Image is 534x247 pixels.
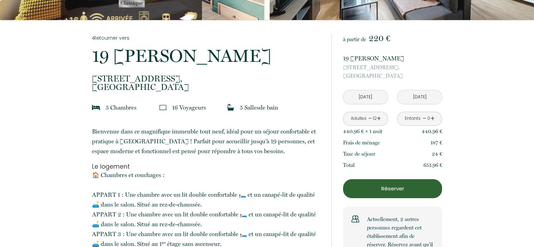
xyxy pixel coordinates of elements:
div: 12 [373,115,376,122]
p: Réserver [345,184,440,193]
a: Retourner vers [92,34,322,42]
span: [STREET_ADDRESS], [343,63,442,72]
button: Réserver [343,179,442,198]
p: [GEOGRAPHIC_DATA] [92,74,322,91]
p: 19 [PERSON_NAME] [92,47,322,65]
span: à partir de [343,36,366,43]
div: Enfants [405,115,421,122]
img: guests [159,104,166,111]
input: Arrivée [343,90,388,104]
a: - [422,113,426,124]
p: Taxe de séjour [343,150,375,158]
div: 0 [427,115,430,122]
div: Adultes [350,115,366,122]
p: 651.96 € [423,161,442,169]
a: + [376,113,381,124]
h2: Le logement [92,163,322,170]
p: 5 Salle de bain [240,103,278,112]
span: s [257,104,259,111]
a: - [368,113,372,124]
p: 440.96 € [422,127,442,136]
input: Départ [397,90,442,104]
p: Frais de ménage [343,138,380,147]
p: 187 € [430,138,442,147]
a: + [430,113,435,124]
p: 16 Voyageur [172,103,206,112]
span: 220 € [369,33,390,43]
span: Bienvenue dans ce magnifique immeuble tout neuf, idéal pour un séjour confortable et pratique à [... [92,128,316,155]
p: 5 Chambre [106,103,137,112]
p: 19 [PERSON_NAME] [343,53,442,63]
p: 440.96 € × 1 nuit [343,127,382,136]
span: s [204,104,206,111]
p: Total [343,161,355,169]
span: s [134,104,137,111]
p: 24 € [432,150,442,158]
p: [GEOGRAPHIC_DATA] [343,63,442,80]
span: [STREET_ADDRESS], [92,74,322,83]
img: users [351,215,359,223]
